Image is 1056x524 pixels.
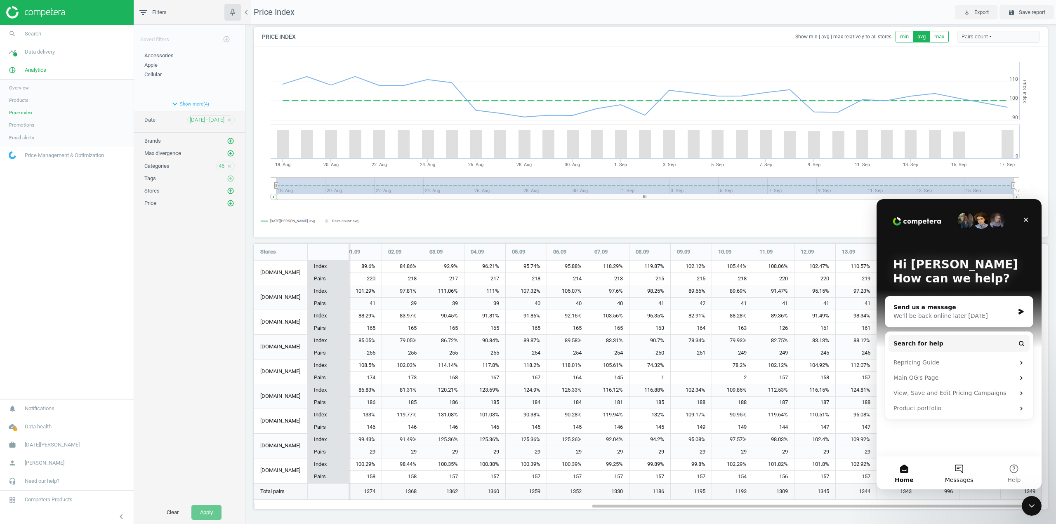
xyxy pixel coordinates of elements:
div: 97.23% [836,285,877,298]
div: 95.74% [506,261,547,273]
div: 118.29% [588,261,629,273]
tspan: 26. Aug [468,162,483,167]
div: 173 [382,372,423,384]
span: Price Index [254,7,295,17]
tspan: 30. Aug [565,162,580,167]
div: 92.16% [547,310,588,322]
div: 92.9% [423,261,464,273]
img: Profile image for Tetiana [112,13,129,30]
tspan: 5. Sep [711,162,724,167]
div: 255 [382,347,423,359]
div: 111.06% [423,285,464,298]
div: 89.69% [712,285,753,298]
tspan: Pairs count: avg [332,219,358,223]
span: Tags [144,175,156,181]
button: avg [913,31,930,42]
div: 89.87% [506,335,547,347]
div: 214 [547,273,588,285]
div: 102.12% [671,261,712,273]
tspan: 20. Aug [323,162,339,167]
span: 04.09 [471,248,484,256]
div: 83.13% [794,335,835,347]
i: save [1008,9,1015,16]
div: 78.34% [671,335,712,347]
button: add_circle_outline [226,199,235,207]
span: 46 [219,162,224,170]
div: 107.32% [506,285,547,298]
span: Stores [260,248,276,256]
span: Apple [144,62,158,68]
div: Index [308,285,349,298]
div: 82.91% [671,310,712,322]
i: timeline [5,44,20,60]
div: 91.47% [753,285,794,298]
div: Index [308,261,349,273]
div: 89.66% [671,285,712,298]
div: 39 [423,298,464,310]
text: 0 [1016,153,1018,159]
div: 86.72% [423,335,464,347]
div: 1 [629,372,670,384]
i: add_circle_outline [227,200,234,207]
span: [DATE][PERSON_NAME] [25,441,80,449]
span: 01.09 [347,248,360,256]
div: 245 [836,347,877,359]
div: [DOMAIN_NAME] [254,384,307,409]
div: 110.57% [836,261,877,273]
div: 41 [341,298,382,310]
span: Categories [144,163,170,169]
div: 249 [712,347,753,359]
button: Messages [55,257,110,290]
button: Clear [158,505,187,520]
button: Search for help [12,136,153,153]
div: 88.12% [836,335,877,347]
div: 217 [423,273,464,285]
span: Need our help? [25,477,59,485]
div: 90.45% [423,310,464,322]
div: 158 [794,372,835,384]
span: 06.09 [553,248,566,256]
div: 217 [464,273,505,285]
div: 103.56% [588,310,629,322]
tspan: 18. Aug [275,162,290,167]
div: 157 [836,372,877,384]
text: 90 [1012,115,1018,120]
div: Send us a messageWe'll be back online later [DATE] [8,97,157,128]
i: add_circle_outline [227,150,234,157]
div: 174 [341,372,382,384]
i: expand_more [170,99,180,109]
span: Show min | avg | max relatively to all stores [795,33,896,40]
tspan: 15. Sep [951,162,966,167]
span: 03.09 [429,248,443,256]
p: How can we help? [16,73,148,87]
div: 96.35% [629,310,670,322]
div: 81.31% [382,384,423,397]
div: 101.29% [341,285,382,298]
div: 167 [464,372,505,384]
tspan: 7. Sep [759,162,772,167]
div: Repricing Guide [17,159,138,168]
div: [DOMAIN_NAME] [254,335,307,359]
div: 88.29% [341,310,382,322]
div: 86.83% [341,384,382,397]
div: 79.05% [382,335,423,347]
tspan: 3. Sep [663,162,676,167]
div: 249 [753,347,794,359]
i: close [226,117,232,123]
div: 251 [671,347,712,359]
div: Pairs count [957,31,1039,43]
div: 90.7% [629,335,670,347]
text: 110 [1009,76,1018,82]
span: Export [974,9,989,16]
div: [DOMAIN_NAME] [254,261,307,285]
span: 10.09 [718,248,731,256]
button: Help [110,257,165,290]
div: 39 [382,298,423,310]
div: View, Save and Edit Pricing Campaigns [12,186,153,202]
div: 41 [753,298,794,310]
div: 42 [671,298,712,310]
button: play_for_work Export [955,5,997,20]
tspan: Price Index [1022,80,1028,102]
div: 116.15% [794,384,835,397]
text: 100 [1009,95,1018,101]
